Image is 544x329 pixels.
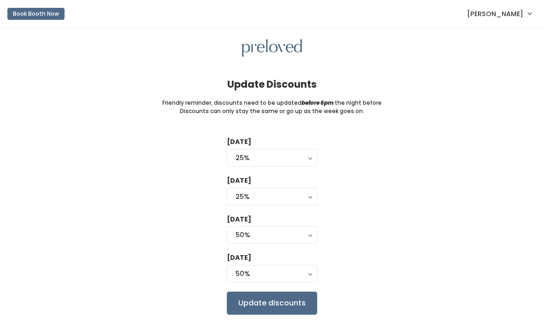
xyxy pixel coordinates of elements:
[227,215,251,224] label: [DATE]
[227,253,251,263] label: [DATE]
[180,107,364,115] small: Discounts can only stay the same or go up as the week goes on.
[467,9,523,19] span: [PERSON_NAME]
[236,153,308,163] div: 25%
[236,230,308,240] div: 50%
[227,137,251,147] label: [DATE]
[227,188,317,205] button: 25%
[236,269,308,279] div: 50%
[227,79,317,90] h4: Update Discounts
[227,226,317,244] button: 50%
[236,191,308,202] div: 25%
[242,39,302,57] img: preloved logo
[7,8,65,20] button: Book Booth Now
[7,4,65,24] a: Book Booth Now
[227,149,317,167] button: 25%
[227,176,251,185] label: [DATE]
[458,4,540,24] a: [PERSON_NAME]
[302,99,334,107] i: before 6pm
[227,292,317,315] input: Update discounts
[162,99,382,107] small: Friendly reminder, discounts need to be updated the night before
[227,265,317,282] button: 50%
